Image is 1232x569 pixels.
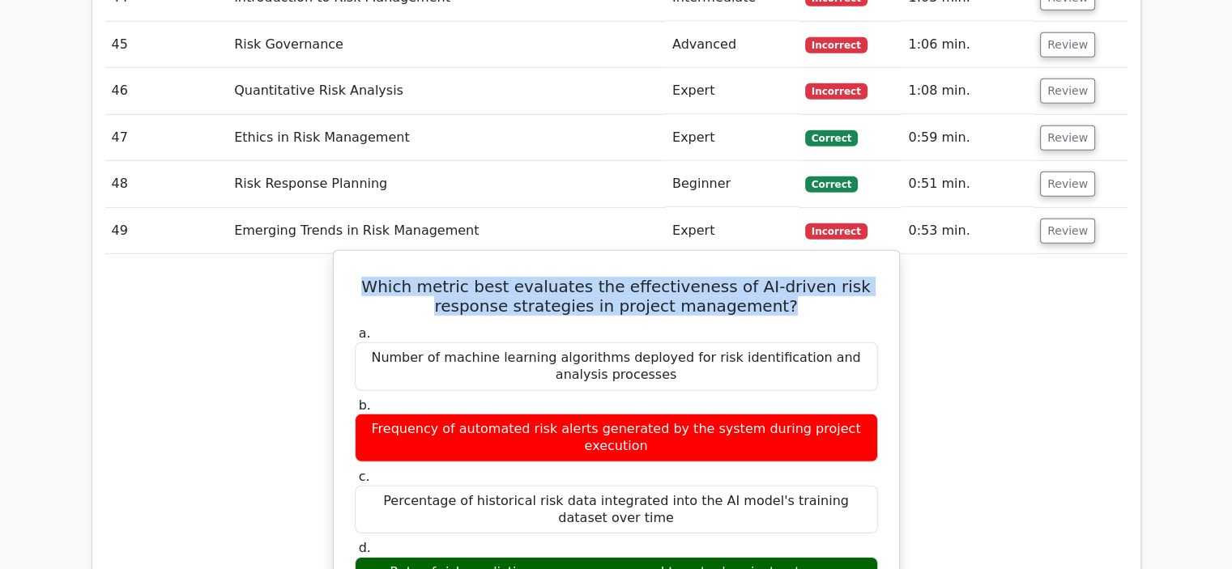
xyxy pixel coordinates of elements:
span: a. [359,325,371,341]
td: Advanced [666,22,799,68]
button: Review [1040,32,1095,57]
td: 47 [105,115,228,161]
td: 46 [105,68,228,114]
span: b. [359,397,371,413]
td: 1:06 min. [902,22,1034,68]
button: Review [1040,172,1095,197]
button: Review [1040,219,1095,244]
span: Correct [805,176,858,193]
td: Beginner [666,161,799,207]
td: 48 [105,161,228,207]
td: Expert [666,115,799,161]
button: Review [1040,79,1095,104]
td: 1:08 min. [902,68,1034,114]
span: Incorrect [805,37,868,53]
td: 0:59 min. [902,115,1034,161]
td: 0:53 min. [902,208,1034,254]
span: Incorrect [805,223,868,240]
button: Review [1040,125,1095,151]
td: Risk Response Planning [228,161,666,207]
div: Percentage of historical risk data integrated into the AI model's training dataset over time [355,486,878,534]
div: Number of machine learning algorithms deployed for risk identification and analysis processes [355,342,878,391]
td: Expert [666,68,799,114]
div: Frequency of automated risk alerts generated by the system during project execution [355,414,878,462]
h5: Which metric best evaluates the effectiveness of AI-driven risk response strategies in project ma... [353,277,880,316]
td: 45 [105,22,228,68]
td: Expert [666,208,799,254]
td: 0:51 min. [902,161,1034,207]
td: Risk Governance [228,22,666,68]
span: Correct [805,130,858,146]
span: Incorrect [805,83,868,100]
span: d. [359,540,371,555]
td: Quantitative Risk Analysis [228,68,666,114]
span: c. [359,469,370,484]
td: Ethics in Risk Management [228,115,666,161]
td: Emerging Trends in Risk Management [228,208,666,254]
td: 49 [105,208,228,254]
